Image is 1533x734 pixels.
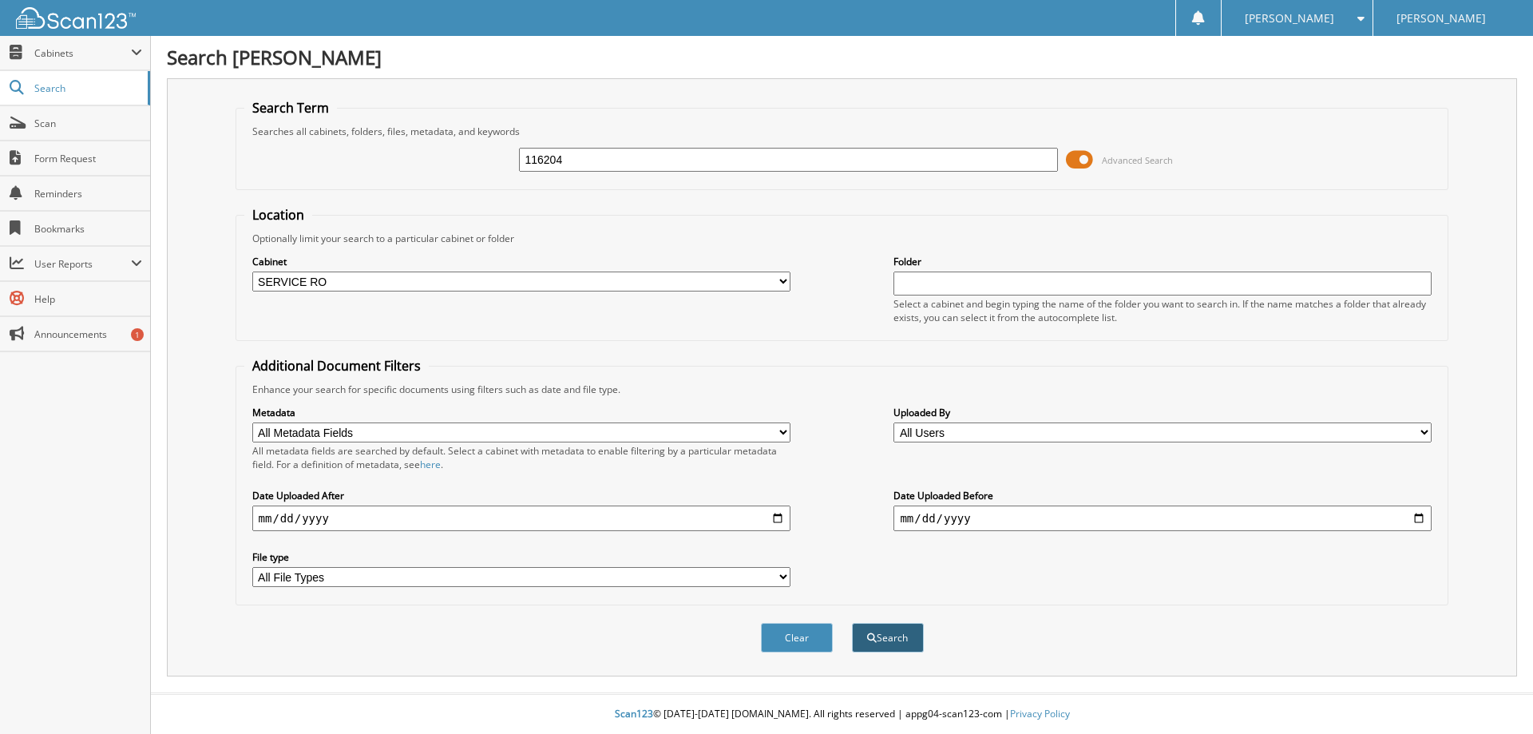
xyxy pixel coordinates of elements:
[252,255,790,268] label: Cabinet
[131,328,144,341] div: 1
[893,406,1432,419] label: Uploaded By
[252,550,790,564] label: File type
[244,357,429,375] legend: Additional Document Filters
[244,232,1440,245] div: Optionally limit your search to a particular cabinet or folder
[16,7,136,29] img: scan123-logo-white.svg
[34,292,142,306] span: Help
[34,327,142,341] span: Announcements
[151,695,1533,734] div: © [DATE]-[DATE] [DOMAIN_NAME]. All rights reserved | appg04-scan123-com |
[420,458,441,471] a: here
[244,206,312,224] legend: Location
[252,489,790,502] label: Date Uploaded After
[852,623,924,653] button: Search
[34,187,142,200] span: Reminders
[34,117,142,130] span: Scan
[761,623,833,653] button: Clear
[893,255,1432,268] label: Folder
[34,152,142,165] span: Form Request
[893,489,1432,502] label: Date Uploaded Before
[615,707,653,720] span: Scan123
[244,383,1440,396] div: Enhance your search for specific documents using filters such as date and file type.
[893,297,1432,324] div: Select a cabinet and begin typing the name of the folder you want to search in. If the name match...
[1453,657,1533,734] iframe: Chat Widget
[34,81,140,95] span: Search
[244,99,337,117] legend: Search Term
[1396,14,1486,23] span: [PERSON_NAME]
[1245,14,1334,23] span: [PERSON_NAME]
[252,506,790,531] input: start
[1102,154,1173,166] span: Advanced Search
[167,44,1517,70] h1: Search [PERSON_NAME]
[34,222,142,236] span: Bookmarks
[244,125,1440,138] div: Searches all cabinets, folders, files, metadata, and keywords
[1010,707,1070,720] a: Privacy Policy
[252,444,790,471] div: All metadata fields are searched by default. Select a cabinet with metadata to enable filtering b...
[252,406,790,419] label: Metadata
[893,506,1432,531] input: end
[34,46,131,60] span: Cabinets
[34,257,131,271] span: User Reports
